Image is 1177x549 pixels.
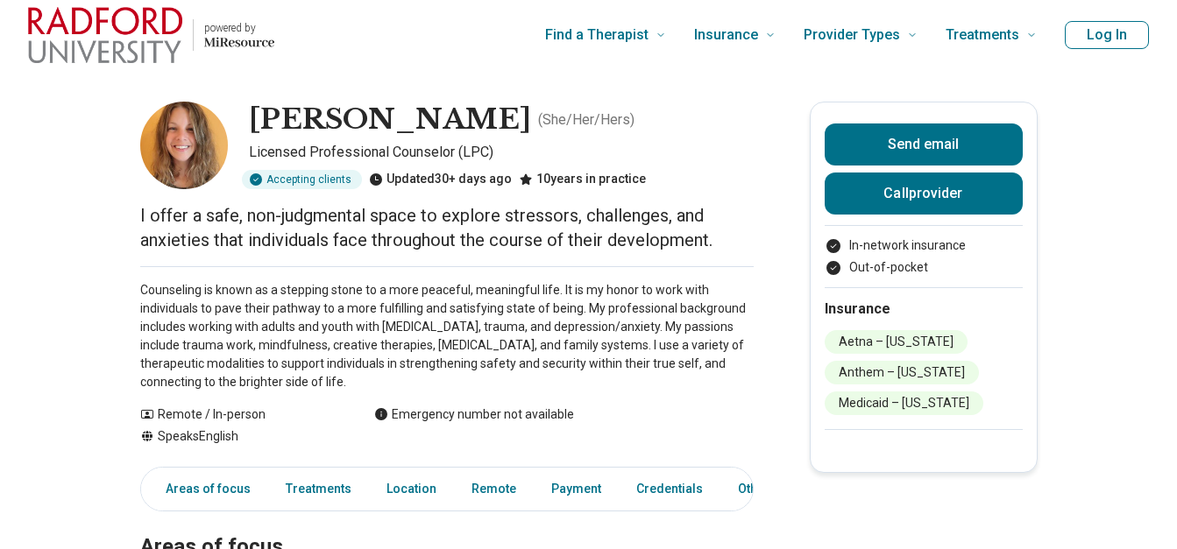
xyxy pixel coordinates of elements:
div: Updated 30+ days ago [369,170,512,189]
a: Credentials [626,471,713,507]
p: powered by [204,21,274,35]
img: Lindsay Schwertz, Licensed Professional Counselor (LPC) [140,102,228,189]
span: Find a Therapist [545,23,649,47]
span: Insurance [694,23,758,47]
a: Location [376,471,447,507]
div: Remote / In-person [140,405,339,424]
li: Out-of-pocket [825,258,1023,277]
p: ( She/Her/Hers ) [538,109,635,130]
div: Emergency number not available [374,405,574,424]
a: Other [727,471,791,507]
p: Licensed Professional Counselor (LPC) [249,142,754,163]
div: Accepting clients [242,170,362,189]
ul: Payment options [825,236,1023,277]
li: Aetna – [US_STATE] [825,330,968,354]
li: Medicaid – [US_STATE] [825,391,983,415]
a: Home page [28,7,274,63]
p: Counseling is known as a stepping stone to a more peaceful, meaningful life. It is my honor to wo... [140,281,754,391]
li: Anthem – [US_STATE] [825,361,979,384]
a: Treatments [275,471,362,507]
p: I offer a safe, non-judgmental space to explore stressors, challenges, and anxieties that individ... [140,203,754,252]
h2: Insurance [825,299,1023,320]
span: Treatments [946,23,1019,47]
a: Areas of focus [145,471,261,507]
button: Callprovider [825,172,1023,215]
span: Provider Types [804,23,900,47]
button: Send email [825,123,1023,165]
a: Remote [461,471,527,507]
li: In-network insurance [825,236,1023,255]
h1: [PERSON_NAME] [249,102,531,138]
button: Log In [1065,21,1149,49]
div: Speaks English [140,427,339,446]
div: 10 years in practice [519,170,646,189]
a: Payment [541,471,612,507]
